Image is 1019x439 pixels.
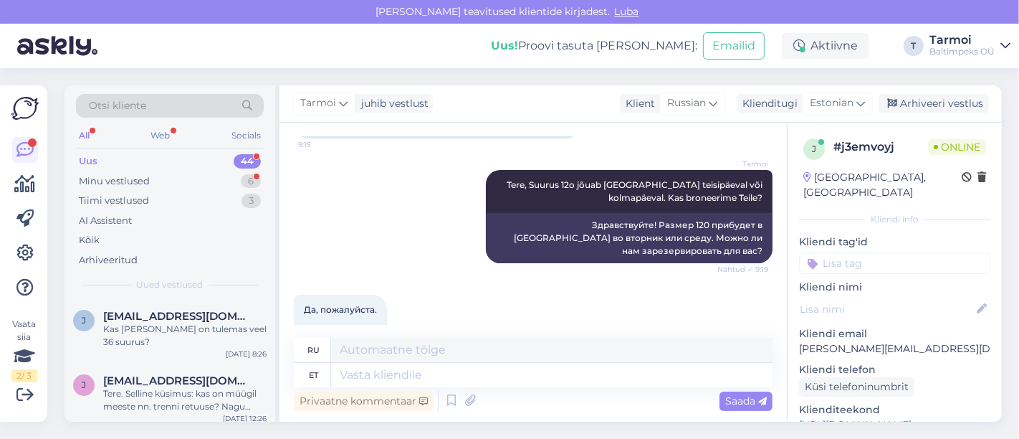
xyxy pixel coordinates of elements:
[667,95,706,111] span: Russian
[800,301,974,317] input: Lisa nimi
[799,252,990,274] input: Lisa tag
[241,174,261,189] div: 6
[137,278,204,291] span: Uued vestlused
[799,418,912,431] a: [URL][DOMAIN_NAME]
[103,387,267,413] div: Tere. Selline küsimus: kas on müügil meeste nn. trenni retuuse? Nagu liibukad, et ilusti ümber ja...
[799,377,914,397] div: Küsi telefoninumbrit
[799,362,990,377] p: Kliendi telefon
[703,32,765,60] button: Emailid
[298,139,352,150] span: 9:15
[928,139,986,155] span: Online
[11,369,37,382] div: 2 / 3
[148,126,173,145] div: Web
[491,39,518,52] b: Uus!
[833,138,928,156] div: # j3emvoyj
[737,96,798,111] div: Klienditugi
[799,280,990,295] p: Kliendi nimi
[103,310,252,323] span: janamottus@gmail.com
[79,214,132,228] div: AI Assistent
[79,174,150,189] div: Minu vestlused
[79,233,100,247] div: Kõik
[300,95,336,111] span: Tarmoi
[904,36,924,56] div: T
[929,46,995,57] div: Baltimpeks OÜ
[229,126,264,145] div: Socials
[620,96,655,111] div: Klient
[799,235,990,250] p: Kliendi tag'id
[79,154,97,169] div: Uus
[812,143,816,154] span: j
[82,315,86,326] span: j
[879,94,989,113] div: Arhiveeri vestlus
[241,194,261,208] div: 3
[799,213,990,226] div: Kliendi info
[929,34,995,46] div: Tarmoi
[234,154,261,169] div: 44
[355,96,429,111] div: juhib vestlust
[307,338,320,362] div: ru
[89,98,146,113] span: Otsi kliente
[799,326,990,341] p: Kliendi email
[294,392,434,411] div: Privaatne kommentaar
[611,5,644,18] span: Luba
[810,95,853,111] span: Estonian
[799,341,990,357] p: [PERSON_NAME][EMAIL_ADDRESS][DOMAIN_NAME]
[309,363,318,387] div: et
[725,395,767,407] span: Saada
[803,170,962,200] div: [GEOGRAPHIC_DATA], [GEOGRAPHIC_DATA]
[491,37,697,55] div: Proovi tasuta [PERSON_NAME]:
[714,159,768,169] span: Tarmoi
[79,194,149,208] div: Tiimi vestlused
[79,253,138,268] div: Arhiveeritud
[304,304,377,315] span: Да, пожалуйста.
[226,349,267,359] div: [DATE] 8:26
[82,379,86,390] span: j
[11,97,39,120] img: Askly Logo
[76,126,92,145] div: All
[223,413,267,424] div: [DATE] 12:26
[486,213,772,263] div: Здравствуйте! Размер 120 прибудет в [GEOGRAPHIC_DATA] во вторник или среду. Можно ли нам зарезерв...
[714,264,768,275] span: Nähtud ✓ 9:19
[929,34,1010,57] a: TarmoiBaltimpeks OÜ
[782,33,869,59] div: Aktiivne
[799,402,990,417] p: Klienditeekond
[11,318,37,382] div: Vaata siia
[507,179,765,203] span: Tere, Suurus 12o jõuab [GEOGRAPHIC_DATA] teisipäeval või kolmapäeval. Kas broneerime Teile?
[103,323,267,349] div: Kas [PERSON_NAME] on tulemas veel 36 suurus?
[103,374,252,387] span: juulika.laanaru@mail.ee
